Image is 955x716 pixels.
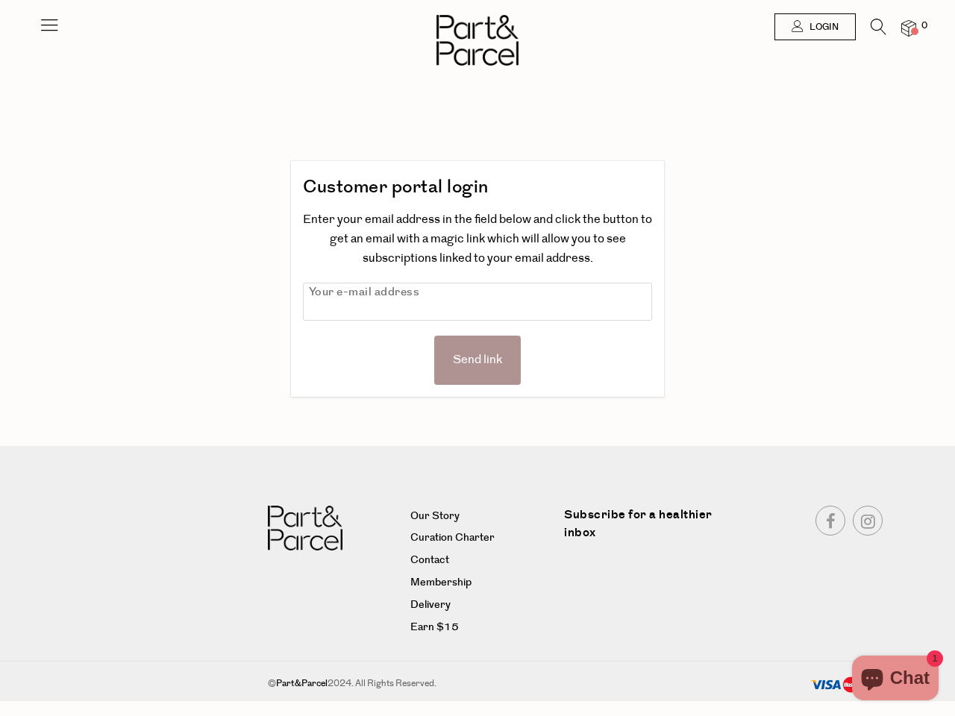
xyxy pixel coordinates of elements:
[410,530,553,547] a: Curation Charter
[564,506,729,553] label: Subscribe for a healthier inbox
[918,19,931,33] span: 0
[410,619,553,637] a: Earn $15
[774,13,856,40] a: Login
[436,15,519,66] img: Part&Parcel
[434,336,521,385] div: Send link
[303,210,652,268] div: Enter your email address in the field below and click the button to get an email with a magic lin...
[410,552,553,570] a: Contact
[810,676,870,694] img: payment-methods.png
[245,676,739,691] div: © 2024. All Rights Reserved.
[410,597,553,615] a: Delivery
[276,677,328,690] b: Part&Parcel
[303,173,652,201] h2: Customer portal login
[410,508,553,526] a: Our Story
[848,656,943,704] inbox-online-store-chat: Shopify online store chat
[410,574,553,592] a: Membership
[268,506,342,551] img: Part&Parcel
[806,21,839,34] span: Login
[901,20,916,36] a: 0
